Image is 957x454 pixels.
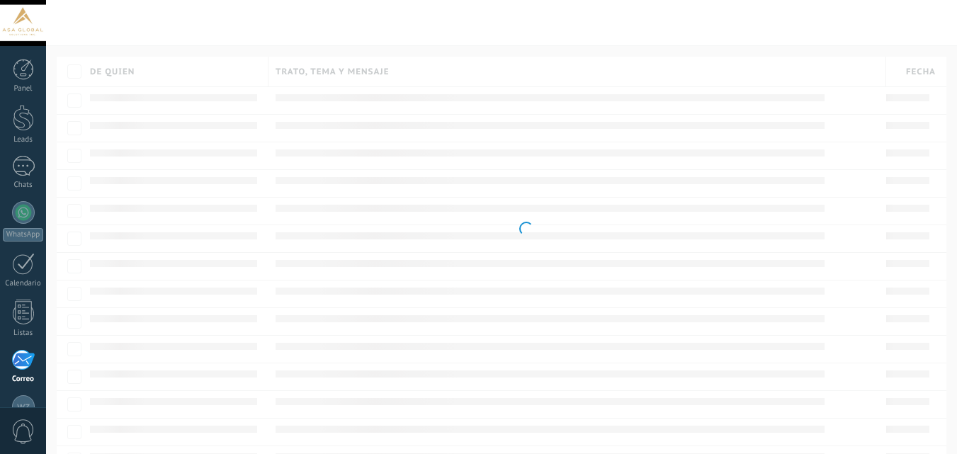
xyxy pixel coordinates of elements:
img: Wazzup [17,400,30,413]
div: Leads [3,135,44,144]
div: Correo [3,375,44,384]
div: Listas [3,329,44,338]
div: WhatsApp [3,228,43,242]
div: Chats [3,181,44,190]
div: Calendario [3,279,44,288]
div: Panel [3,84,44,93]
